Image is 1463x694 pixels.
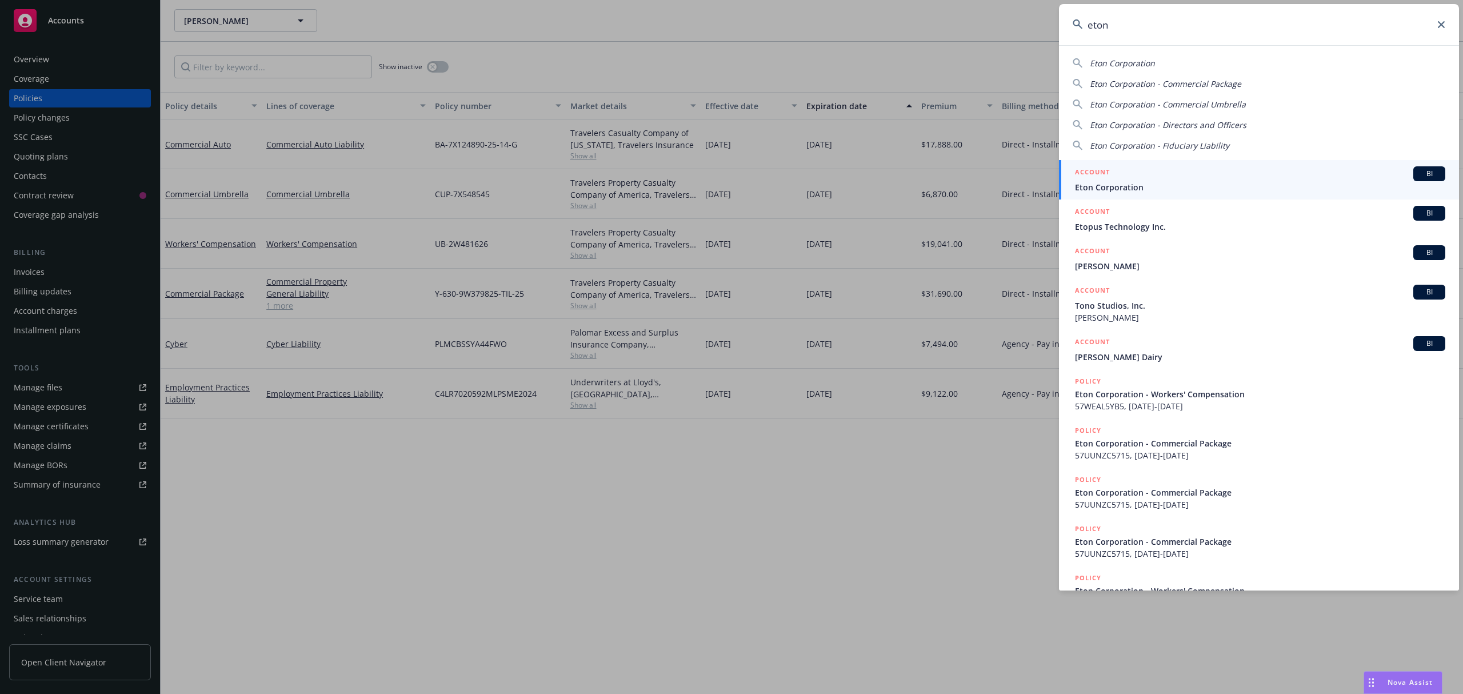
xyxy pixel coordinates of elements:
[1075,206,1110,220] h5: ACCOUNT
[1418,287,1441,297] span: BI
[1075,260,1445,272] span: [PERSON_NAME]
[1075,585,1445,597] span: Eton Corporation - Workers' Compensation
[1059,468,1459,517] a: POLICYEton Corporation - Commercial Package57UUNZC5715, [DATE]-[DATE]
[1075,572,1101,584] h5: POLICY
[1075,449,1445,461] span: 57UUNZC5715, [DATE]-[DATE]
[1059,418,1459,468] a: POLICYEton Corporation - Commercial Package57UUNZC5715, [DATE]-[DATE]
[1059,239,1459,278] a: ACCOUNTBI[PERSON_NAME]
[1418,169,1441,179] span: BI
[1075,498,1445,510] span: 57UUNZC5715, [DATE]-[DATE]
[1090,99,1246,110] span: Eton Corporation - Commercial Umbrella
[1075,285,1110,298] h5: ACCOUNT
[1059,517,1459,566] a: POLICYEton Corporation - Commercial Package57UUNZC5715, [DATE]-[DATE]
[1418,208,1441,218] span: BI
[1075,336,1110,350] h5: ACCOUNT
[1059,200,1459,239] a: ACCOUNTBIEtopus Technology Inc.
[1059,566,1459,615] a: POLICYEton Corporation - Workers' Compensation
[1075,474,1101,485] h5: POLICY
[1090,119,1246,130] span: Eton Corporation - Directors and Officers
[1075,536,1445,548] span: Eton Corporation - Commercial Package
[1059,278,1459,330] a: ACCOUNTBITono Studios, Inc.[PERSON_NAME]
[1059,160,1459,200] a: ACCOUNTBIEton Corporation
[1075,376,1101,387] h5: POLICY
[1075,245,1110,259] h5: ACCOUNT
[1364,672,1378,693] div: Drag to move
[1075,400,1445,412] span: 57WEAL5YB5, [DATE]-[DATE]
[1075,425,1101,436] h5: POLICY
[1090,78,1241,89] span: Eton Corporation - Commercial Package
[1059,369,1459,418] a: POLICYEton Corporation - Workers' Compensation57WEAL5YB5, [DATE]-[DATE]
[1075,523,1101,535] h5: POLICY
[1075,351,1445,363] span: [PERSON_NAME] Dairy
[1059,4,1459,45] input: Search...
[1090,140,1229,151] span: Eton Corporation - Fiduciary Liability
[1075,437,1445,449] span: Eton Corporation - Commercial Package
[1075,181,1445,193] span: Eton Corporation
[1075,388,1445,400] span: Eton Corporation - Workers' Compensation
[1075,221,1445,233] span: Etopus Technology Inc.
[1418,338,1441,349] span: BI
[1388,677,1433,687] span: Nova Assist
[1075,300,1445,312] span: Tono Studios, Inc.
[1075,166,1110,180] h5: ACCOUNT
[1075,548,1445,560] span: 57UUNZC5715, [DATE]-[DATE]
[1364,671,1442,694] button: Nova Assist
[1075,312,1445,324] span: [PERSON_NAME]
[1059,330,1459,369] a: ACCOUNTBI[PERSON_NAME] Dairy
[1090,58,1155,69] span: Eton Corporation
[1418,248,1441,258] span: BI
[1075,486,1445,498] span: Eton Corporation - Commercial Package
